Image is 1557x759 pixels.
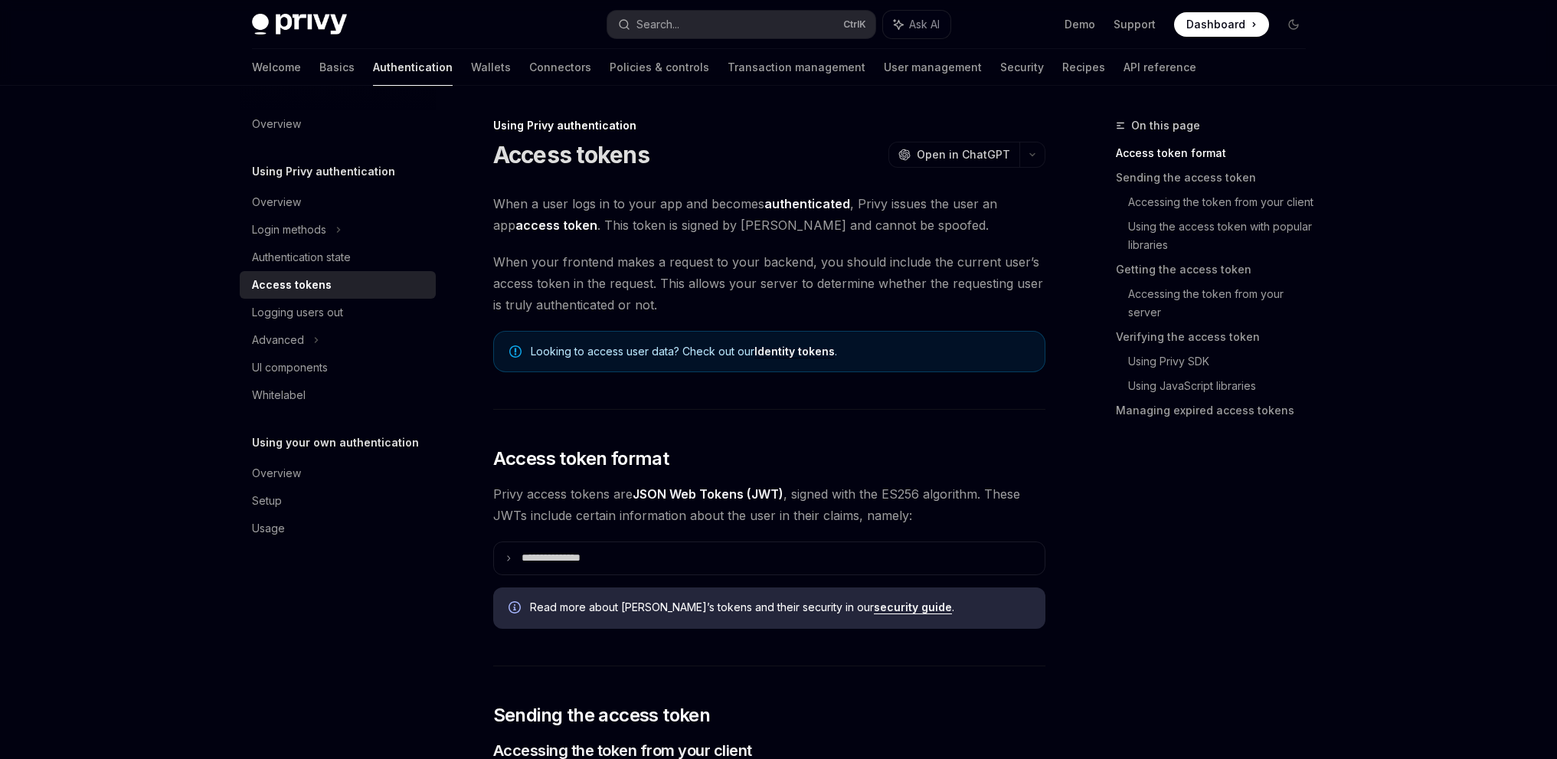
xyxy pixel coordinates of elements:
span: On this page [1131,116,1200,135]
a: UI components [240,354,436,381]
a: Demo [1065,17,1095,32]
span: Dashboard [1186,17,1245,32]
a: Getting the access token [1116,257,1318,282]
a: User management [884,49,982,86]
a: Setup [240,487,436,515]
div: Login methods [252,221,326,239]
span: Looking to access user data? Check out our . [531,344,1029,359]
a: Overview [240,460,436,487]
button: Open in ChatGPT [888,142,1019,168]
a: Verifying the access token [1116,325,1318,349]
button: Search...CtrlK [607,11,875,38]
div: UI components [252,358,328,377]
a: Dashboard [1174,12,1269,37]
a: Sending the access token [1116,165,1318,190]
a: Whitelabel [240,381,436,409]
div: Search... [636,15,679,34]
a: Access token format [1116,141,1318,165]
button: Ask AI [883,11,950,38]
a: Policies & controls [610,49,709,86]
h5: Using Privy authentication [252,162,395,181]
svg: Info [509,601,524,617]
span: Sending the access token [493,703,711,728]
a: Support [1114,17,1156,32]
span: Ask AI [909,17,940,32]
div: Overview [252,464,301,483]
span: Access token format [493,447,669,471]
a: Using Privy SDK [1128,349,1318,374]
div: Access tokens [252,276,332,294]
span: Read more about [PERSON_NAME]’s tokens and their security in our . [530,600,1030,615]
a: Using JavaScript libraries [1128,374,1318,398]
div: Overview [252,115,301,133]
button: Toggle dark mode [1281,12,1306,37]
a: API reference [1124,49,1196,86]
strong: authenticated [764,196,850,211]
a: Welcome [252,49,301,86]
a: Overview [240,110,436,138]
h1: Access tokens [493,141,649,168]
div: Logging users out [252,303,343,322]
div: Using Privy authentication [493,118,1045,133]
a: Overview [240,188,436,216]
a: Accessing the token from your client [1128,190,1318,214]
span: When a user logs in to your app and becomes , Privy issues the user an app . This token is signed... [493,193,1045,236]
a: Transaction management [728,49,865,86]
a: security guide [874,600,952,614]
a: Authentication [373,49,453,86]
span: When your frontend makes a request to your backend, you should include the current user’s access ... [493,251,1045,316]
a: Using the access token with popular libraries [1128,214,1318,257]
a: Recipes [1062,49,1105,86]
span: Privy access tokens are , signed with the ES256 algorithm. These JWTs include certain information... [493,483,1045,526]
a: Wallets [471,49,511,86]
a: Connectors [529,49,591,86]
a: Authentication state [240,244,436,271]
a: JSON Web Tokens (JWT) [633,486,783,502]
a: Managing expired access tokens [1116,398,1318,423]
div: Usage [252,519,285,538]
a: Access tokens [240,271,436,299]
span: Open in ChatGPT [917,147,1010,162]
strong: access token [515,218,597,233]
a: Accessing the token from your server [1128,282,1318,325]
div: Authentication state [252,248,351,267]
svg: Note [509,345,522,358]
img: dark logo [252,14,347,35]
span: Ctrl K [843,18,866,31]
div: Whitelabel [252,386,306,404]
div: Overview [252,193,301,211]
div: Setup [252,492,282,510]
a: Logging users out [240,299,436,326]
a: Basics [319,49,355,86]
div: Advanced [252,331,304,349]
a: Usage [240,515,436,542]
a: Identity tokens [754,345,835,358]
h5: Using your own authentication [252,433,419,452]
a: Security [1000,49,1044,86]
